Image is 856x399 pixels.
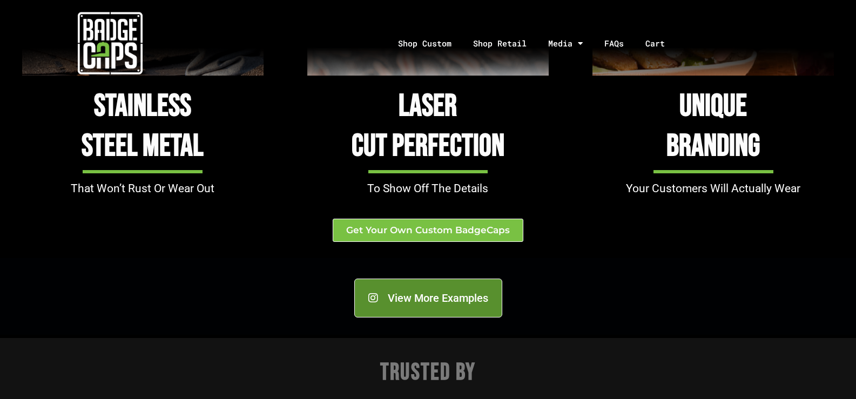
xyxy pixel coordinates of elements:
[462,15,537,72] a: Shop Retail
[354,279,502,317] a: View More Examples
[285,86,570,166] h3: Laser Cut Perfection
[594,15,635,72] a: FAQs
[78,11,143,76] img: badgecaps white logo with green acccent
[576,182,851,195] p: Your Customers Will Actually Wear
[635,15,689,72] a: Cart
[387,15,462,72] a: Shop Custom
[126,358,731,388] h2: Trusted By
[537,15,594,72] a: Media
[220,15,856,72] nav: Menu
[571,86,856,166] h3: Unique Branding
[346,226,510,235] span: Get Your Own Custom BadgeCaps
[291,182,565,195] p: To Show Off The Details
[388,293,488,303] span: View More Examples
[5,182,280,195] p: That Won’t Rust Or Wear Out
[333,219,523,242] a: Get Your Own Custom BadgeCaps
[802,347,856,399] iframe: Chat Widget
